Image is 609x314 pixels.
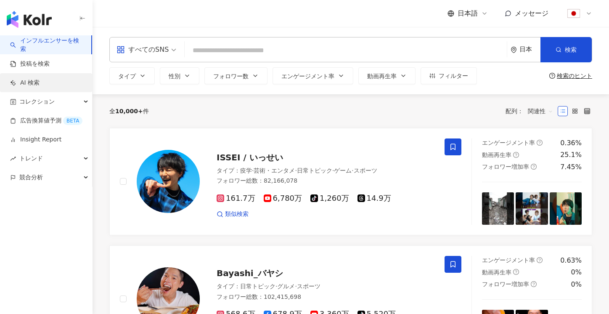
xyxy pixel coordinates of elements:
span: 161.7万 [217,194,255,203]
div: 配列： [506,104,558,118]
span: ISSEI / いっせい [217,152,283,162]
span: フォロワー数 [213,73,249,80]
span: question-circle [513,152,519,158]
span: 1,260万 [310,194,349,203]
span: コレクション [19,92,55,111]
span: question-circle [531,164,537,170]
span: 動画再生率 [367,73,397,80]
span: 関連性 [528,104,553,118]
button: 動画再生率 [358,67,416,84]
span: 動画再生率 [482,269,511,276]
div: フォロワー総数 ： 82,166,078 [217,177,434,185]
button: タイプ [109,67,155,84]
span: · [295,283,297,290]
span: 検索 [565,46,577,53]
span: 動画再生率 [482,152,511,158]
span: フォロワー増加率 [482,163,529,170]
button: 性別 [160,67,199,84]
span: ゲーム [334,167,352,174]
img: KOL Avatar [137,150,200,213]
span: 10,000+ [115,108,143,114]
span: environment [511,47,517,53]
div: タイプ ： [217,167,434,175]
button: 検索 [540,37,592,62]
span: 競合分析 [19,168,43,187]
div: 0.36% [560,138,582,148]
img: post-image [550,192,582,225]
span: question-circle [537,140,543,146]
span: question-circle [537,257,543,263]
span: スポーツ [354,167,377,174]
div: 全 件 [109,108,149,114]
a: AI 検索 [10,79,40,87]
div: タイプ ： [217,282,434,291]
span: · [352,167,353,174]
span: question-circle [531,281,537,287]
a: Insight Report [10,136,61,144]
span: 疫学 [240,167,252,174]
span: タイプ [118,73,136,80]
div: 0% [571,268,582,277]
button: フィルター [421,67,477,84]
button: エンゲージメント率 [273,67,353,84]
a: KOL AvatarISSEI / いっせいタイプ：疫学·芸術・エンタメ·日常トピック·ゲーム·スポーツフォロワー総数：82,166,078161.7万6,780万1,260万14.9万類似検索... [109,128,592,235]
span: appstore [117,45,125,54]
div: 検索のヒント [557,72,592,79]
div: 0.63% [560,256,582,265]
span: question-circle [513,269,519,275]
span: Bayashi_バヤシ [217,268,283,278]
span: メッセージ [515,9,548,17]
span: 日常トピック [297,167,332,174]
span: · [295,167,297,174]
span: 芸術・エンタメ [254,167,295,174]
span: 6,780万 [264,194,302,203]
div: 0% [571,280,582,289]
span: rise [10,156,16,162]
a: 投稿を検索 [10,60,50,68]
span: フィルター [439,72,468,79]
img: post-image [516,192,548,225]
div: フォロワー総数 ： 102,415,698 [217,293,434,301]
span: トレンド [19,149,43,168]
img: flag-Japan-800x800.png [566,5,582,21]
a: 広告換算値予測BETA [10,117,82,125]
span: エンゲージメント率 [482,257,535,263]
span: エンゲージメント率 [482,139,535,146]
div: すべてのSNS [117,43,169,56]
div: 7.45% [560,162,582,172]
span: エンゲージメント率 [281,73,334,80]
span: フォロワー増加率 [482,281,529,287]
span: 類似検索 [225,210,249,218]
span: 日本語 [458,9,478,18]
button: フォロワー数 [204,67,267,84]
span: 性別 [169,73,180,80]
span: 日常トピック [240,283,275,290]
span: question-circle [549,73,555,79]
span: · [252,167,254,174]
img: post-image [482,192,514,225]
img: logo [7,11,52,28]
span: スポーツ [297,283,320,290]
div: 25.1% [560,150,582,160]
span: · [332,167,334,174]
div: 日本 [519,46,540,53]
span: グルメ [277,283,295,290]
span: · [275,283,277,290]
span: 14.9万 [357,194,391,203]
a: searchインフルエンサーを検索 [10,37,85,53]
a: 類似検索 [217,210,249,218]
